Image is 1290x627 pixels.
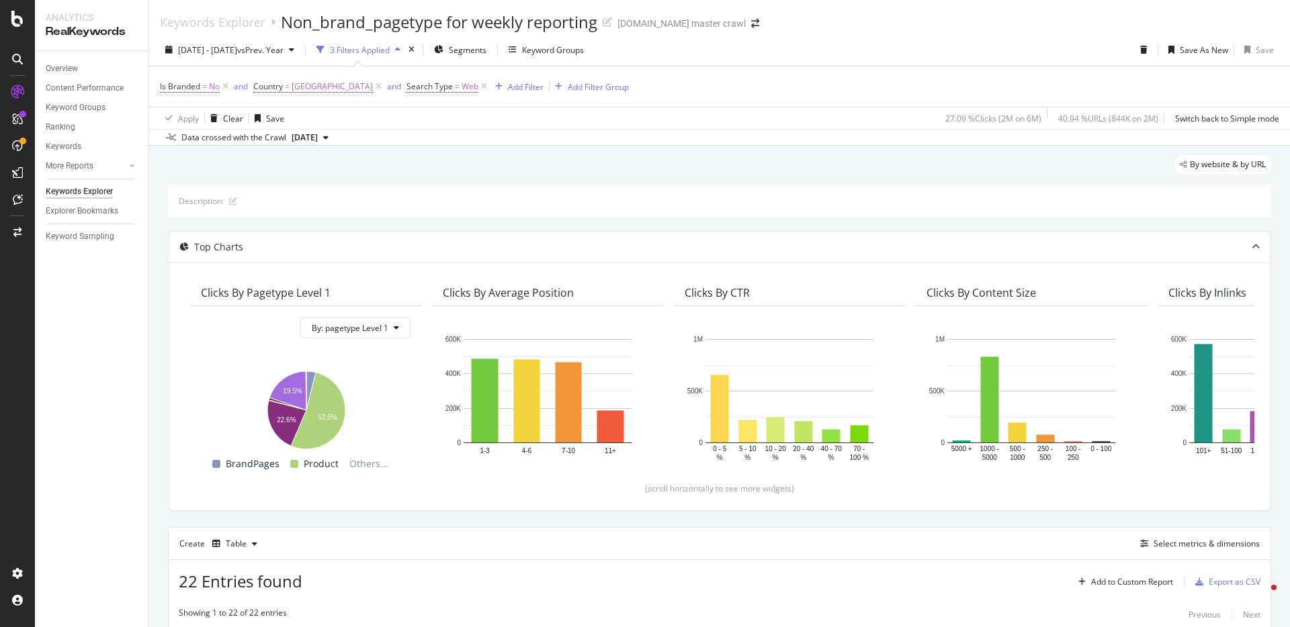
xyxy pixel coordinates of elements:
span: BrandPages [226,456,279,472]
text: 250 [1068,453,1079,461]
text: 500 - [1010,444,1025,452]
a: Keywords Explorer [160,15,265,30]
div: Next [1243,609,1260,620]
a: Explorer Bookmarks [46,204,139,218]
text: 600K [1171,336,1187,343]
text: % [717,453,723,461]
text: 1M [935,336,945,343]
iframe: Intercom live chat [1244,581,1277,614]
div: Top Charts [194,240,243,254]
span: By: pagetype Level 1 [312,322,388,334]
text: 200K [1171,404,1187,412]
text: 200K [445,404,462,412]
div: Table [226,540,247,548]
a: Ranking [46,120,139,134]
svg: A chart. [201,365,411,451]
div: Keywords Explorer [46,185,113,199]
div: More Reports [46,159,93,173]
text: 0 [1182,439,1187,446]
div: (scroll horizontally to see more widgets) [185,483,1254,494]
text: 0 [457,439,461,446]
text: 400K [1171,370,1187,377]
text: 16-50 [1250,446,1268,454]
text: 0 - 5 [713,444,726,452]
text: 600K [445,336,462,343]
text: 1-3 [480,446,490,454]
div: Select metrics & dimensions [1154,538,1260,549]
text: 500 [1039,453,1051,461]
div: RealKeywords [46,24,138,40]
text: % [773,453,779,461]
a: Keyword Groups [46,101,139,115]
span: [GEOGRAPHIC_DATA] [292,77,373,96]
span: By website & by URL [1190,160,1266,168]
div: and [387,81,401,92]
svg: A chart. [685,332,894,463]
text: 100 % [850,453,869,461]
div: Ranking [46,120,75,134]
a: Keyword Sampling [46,230,139,244]
button: Apply [160,107,199,129]
div: Keyword Groups [46,101,105,115]
div: Description: [179,195,224,207]
span: = [455,81,460,92]
div: Non_brand_pagetype for weekly reporting [281,11,597,34]
button: [DATE] - [DATE]vsPrev. Year [160,39,300,60]
text: % [800,453,806,461]
button: By: pagetype Level 1 [300,317,411,338]
text: 19.5% [283,387,302,395]
button: Keyword Groups [503,39,589,60]
text: 0 [941,439,945,446]
button: Save As New [1163,39,1228,60]
span: Is Branded [160,81,200,92]
span: = [285,81,290,92]
text: % [744,453,750,461]
div: Apply [178,113,199,124]
button: Next [1243,607,1260,623]
text: 500K [687,387,703,395]
div: Previous [1189,609,1221,620]
button: 3 Filters Applied [311,39,406,60]
span: 22 Entries found [179,570,302,592]
div: Export as CSV [1209,576,1260,587]
button: and [234,80,248,93]
div: Save [266,113,284,124]
span: vs Prev. Year [237,44,284,56]
text: 0 - 100 [1090,444,1112,452]
a: Keywords Explorer [46,185,139,199]
div: A chart. [927,332,1136,463]
a: Keywords [46,140,139,154]
div: Clicks By Average Position [443,286,574,299]
div: Analytics [46,11,138,24]
button: Segments [429,39,492,60]
text: 10 - 20 [765,444,787,452]
span: Web [462,77,478,96]
div: Clear [223,113,243,124]
div: [DOMAIN_NAME] master crawl [617,17,746,30]
button: Table [207,533,263,554]
div: Add to Custom Report [1091,578,1173,586]
div: Overview [46,62,78,76]
text: 40 - 70 [821,444,843,452]
text: 250 - [1037,444,1053,452]
text: 1000 - [980,444,999,452]
text: 5000 [982,453,998,461]
div: and [234,81,248,92]
div: Keyword Sampling [46,230,114,244]
div: 27.09 % Clicks ( 2M on 6M ) [945,113,1041,124]
span: Others... [344,456,394,472]
div: Save [1256,44,1274,56]
div: 3 Filters Applied [330,44,390,56]
div: times [406,43,417,56]
div: Explorer Bookmarks [46,204,118,218]
text: 5 - 10 [739,444,757,452]
text: 20 - 40 [793,444,814,452]
div: 40.94 % URLs ( 844K on 2M ) [1058,113,1158,124]
button: Select metrics & dimensions [1135,536,1260,552]
span: No [209,77,220,96]
button: and [387,80,401,93]
button: Previous [1189,607,1221,623]
div: Create [179,533,263,554]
